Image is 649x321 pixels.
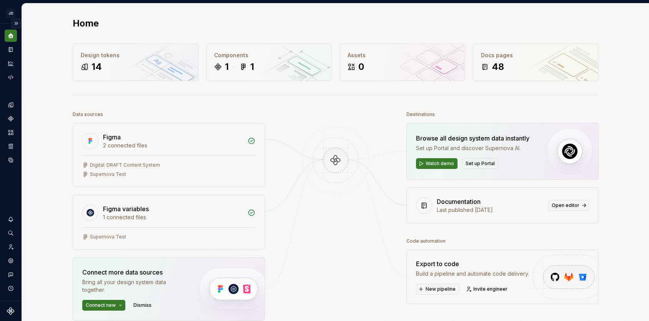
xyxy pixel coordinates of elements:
a: Assets0 [339,43,465,81]
a: Design tokens14 [73,43,198,81]
div: Bring all your design system data together. [82,278,186,294]
button: Search ⌘K [5,227,17,239]
span: Connect new [86,302,116,308]
div: Supernova Test [90,171,126,177]
div: Export to code [416,259,529,268]
a: Data sources [5,154,17,166]
button: Dismiss [130,300,155,311]
div: 2 connected files [103,142,243,149]
div: Data sources [73,109,103,120]
h2: Home [73,17,99,30]
div: 1 [225,61,229,73]
div: Documentation [437,197,481,206]
a: Design tokens [5,99,17,111]
div: Docs pages [481,51,591,59]
a: Components [5,113,17,125]
div: Supernova Test [90,234,126,240]
a: Analytics [5,57,17,69]
a: Figma2 connected filesDigital: DRAFT Content SystemSupernova Test [73,123,265,187]
div: Figma variables [103,204,149,213]
div: Browse all design system data instantly [416,134,529,143]
button: Watch demo [416,158,458,169]
button: JD [2,5,20,22]
div: 0 [358,61,364,73]
div: Set up Portal and discover Supernova AI. [416,144,529,152]
div: Connect more data sources [82,268,186,277]
span: Open editor [552,202,579,208]
a: Home [5,30,17,42]
span: Dismiss [133,302,151,308]
div: Last published [DATE] [437,206,544,214]
div: Digital: DRAFT Content System [90,162,160,168]
div: 48 [492,61,504,73]
a: Code automation [5,71,17,83]
button: Contact support [5,268,17,281]
div: Assets [348,51,457,59]
a: Invite engineer [464,284,511,295]
a: Settings [5,255,17,267]
a: Docs pages48 [473,43,599,81]
a: Components11 [206,43,332,81]
span: Invite engineer [473,286,508,292]
div: Destinations [406,109,435,120]
span: Set up Portal [466,160,495,167]
a: Assets [5,126,17,139]
div: Figma [103,132,121,142]
span: Watch demo [426,160,454,167]
div: 14 [92,61,102,73]
div: Code automation [406,236,446,247]
button: New pipeline [416,284,459,295]
a: Storybook stories [5,140,17,152]
a: Figma variables1 connected filesSupernova Test [73,195,265,250]
div: Design tokens [81,51,190,59]
a: Invite team [5,241,17,253]
button: Notifications [5,213,17,225]
button: Set up Portal [462,158,498,169]
div: JD [6,9,15,18]
div: 1 connected files [103,213,243,221]
div: 1 [250,61,254,73]
button: Connect new [82,300,125,311]
div: Components [214,51,324,59]
a: Open editor [548,200,589,211]
span: New pipeline [426,286,456,292]
svg: Supernova Logo [7,307,15,315]
div: Build a pipeline and automate code delivery. [416,270,529,278]
button: Expand sidebar [11,18,22,29]
a: Documentation [5,43,17,56]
